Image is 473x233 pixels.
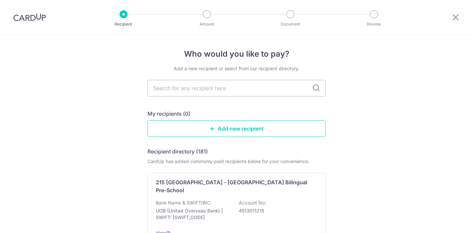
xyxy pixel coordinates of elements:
p: Bank Name & SWIFT/BIC: [156,200,212,206]
a: Add new recipient [147,120,326,137]
h5: My recipients (0) [147,110,190,118]
div: Add a new recipient or select from our recipient directory. [147,65,326,72]
h5: Recipient directory (181) [147,147,208,155]
div: CardUp has added commonly-paid recipients below for your convenience. [147,158,326,165]
p: Amount [182,21,232,28]
h4: Who would you like to pay? [147,48,326,60]
p: Review [349,21,399,28]
p: Recipient [99,21,148,28]
input: Search for any recipient here [147,80,326,96]
p: Document [266,21,315,28]
p: UOB (United Overseas Bank) | SWIFT: [SWIFT_CODE] [156,207,230,221]
p: Account No: [239,200,266,206]
p: 215 [GEOGRAPHIC_DATA] - [GEOGRAPHIC_DATA] Bilingual Pre-School [156,178,309,194]
p: 4513011215 [239,207,313,214]
img: CardUp [13,13,46,21]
